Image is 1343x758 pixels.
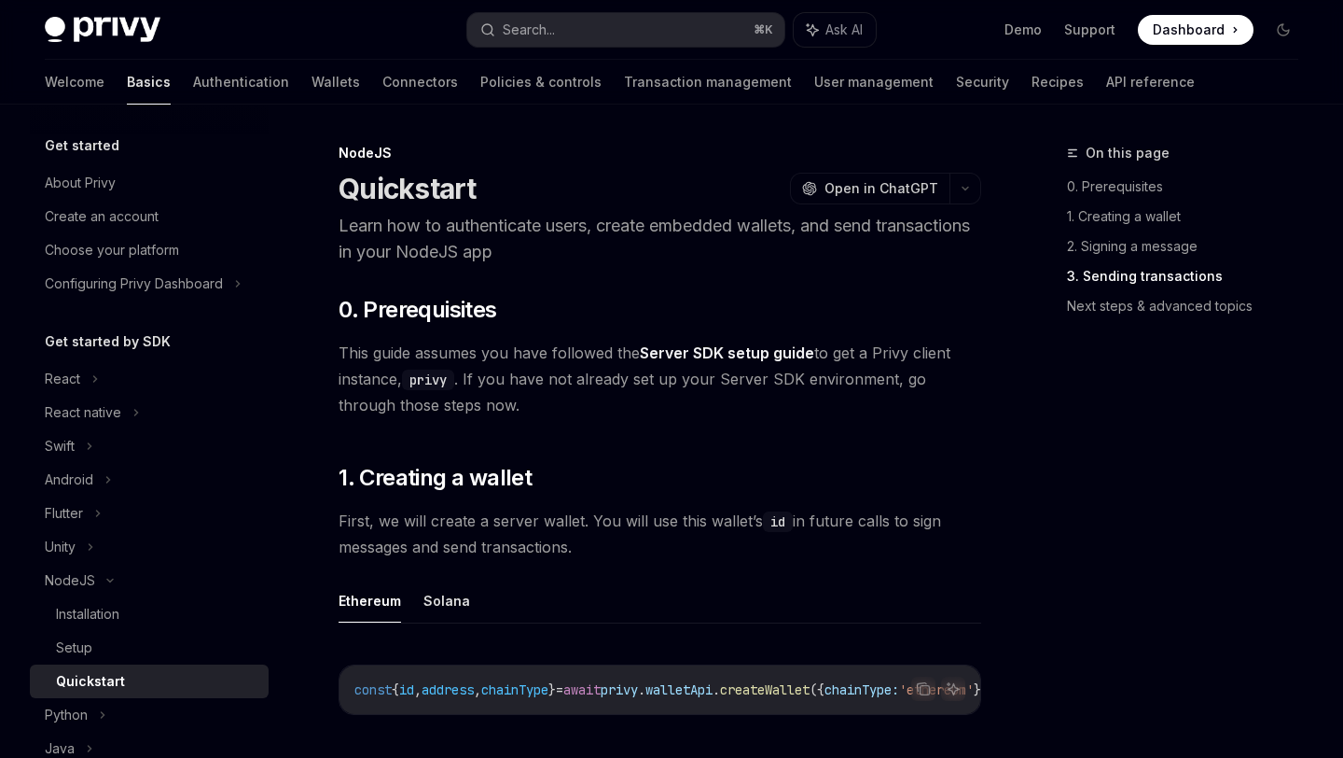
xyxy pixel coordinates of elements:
div: Choose your platform [45,239,179,261]
span: await [563,681,601,698]
div: About Privy [45,172,116,194]
a: Next steps & advanced topics [1067,291,1313,321]
a: Choose your platform [30,233,269,267]
h1: Quickstart [339,172,477,205]
span: This guide assumes you have followed the to get a Privy client instance, . If you have not alread... [339,340,981,418]
a: Create an account [30,200,269,233]
a: 3. Sending transactions [1067,261,1313,291]
span: chainType: [824,681,899,698]
h5: Get started [45,134,119,157]
span: 0. Prerequisites [339,295,496,325]
div: Swift [45,435,75,457]
div: React [45,368,80,390]
a: Server SDK setup guide [640,344,814,363]
code: id [763,512,793,532]
button: Toggle dark mode [1268,15,1298,45]
span: address [422,681,474,698]
a: Setup [30,631,269,665]
button: Solana [423,579,470,623]
button: Open in ChatGPT [790,173,949,204]
button: Ask AI [941,677,965,701]
a: 1. Creating a wallet [1067,202,1313,232]
span: 1. Creating a wallet [339,463,532,493]
span: , [414,681,422,698]
button: Ethereum [339,579,401,623]
a: Wallets [312,60,360,105]
a: Recipes [1031,60,1084,105]
span: privy [601,681,638,698]
span: ({ [810,681,824,698]
a: About Privy [30,166,269,200]
code: privy [402,370,454,390]
h5: Get started by SDK [45,330,171,353]
a: Connectors [382,60,458,105]
span: Open in ChatGPT [824,179,938,198]
span: 'ethereum' [899,681,974,698]
div: Unity [45,536,76,558]
a: Demo [1004,21,1042,39]
span: const [354,681,392,698]
a: Basics [127,60,171,105]
a: Policies & controls [480,60,602,105]
div: React native [45,401,121,424]
span: } [548,681,556,698]
span: , [474,681,481,698]
span: First, we will create a server wallet. You will use this wallet’s in future calls to sign message... [339,508,981,560]
a: Quickstart [30,665,269,698]
div: Setup [56,637,92,659]
div: Create an account [45,205,159,228]
a: Dashboard [1138,15,1253,45]
span: chainType [481,681,548,698]
a: 2. Signing a message [1067,232,1313,261]
p: Learn how to authenticate users, create embedded wallets, and send transactions in your NodeJS app [339,213,981,265]
div: Android [45,469,93,491]
span: . [713,681,720,698]
a: Security [956,60,1009,105]
a: User management [814,60,934,105]
div: Python [45,704,88,726]
a: Transaction management [624,60,792,105]
span: Dashboard [1153,21,1225,39]
button: Ask AI [794,13,876,47]
a: Welcome [45,60,104,105]
span: id [399,681,414,698]
span: walletApi [645,681,713,698]
div: Configuring Privy Dashboard [45,273,223,295]
span: . [638,681,645,698]
a: Authentication [193,60,289,105]
a: Installation [30,597,269,631]
div: Installation [56,603,119,625]
div: NodeJS [45,569,95,592]
a: 0. Prerequisites [1067,172,1313,202]
span: { [392,681,399,698]
span: createWallet [720,681,810,698]
span: Ask AI [825,21,863,39]
div: Quickstart [56,670,125,693]
span: ⌘ K [754,22,773,37]
div: NodeJS [339,144,981,162]
div: Search... [503,19,555,41]
a: Support [1064,21,1115,39]
div: Flutter [45,502,83,525]
button: Search...⌘K [467,13,783,47]
button: Copy the contents from the code block [911,677,935,701]
span: }); [974,681,996,698]
span: = [556,681,563,698]
span: On this page [1086,142,1170,164]
a: API reference [1106,60,1195,105]
img: dark logo [45,17,160,43]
